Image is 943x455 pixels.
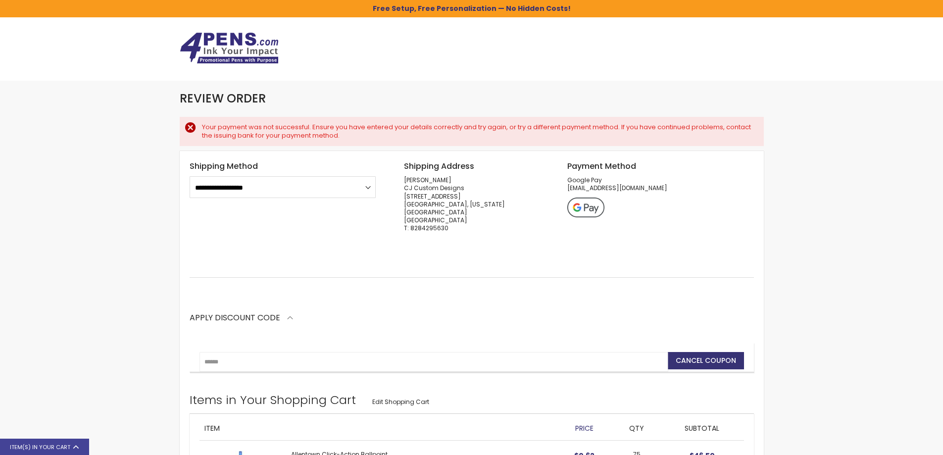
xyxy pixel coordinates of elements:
strong: Apply Discount Code [190,312,280,332]
th: Item [199,424,556,441]
span: Payment Method [567,160,636,172]
img: 4Pens Custom Pens and Promotional Products [180,32,279,64]
span: Review Order [180,90,266,106]
span: Shipping Address [404,160,474,172]
span: Shipping Method [190,160,258,172]
div: Your payment was not successful. Ensure you have entered your details correctly and try again, or... [202,123,754,140]
span: Cancel Coupon [676,355,736,365]
a: Edit Shopping Cart [372,398,429,406]
strong: Items in Your Shopping Cart [190,392,356,408]
img: googlepay [567,198,604,217]
address: [PERSON_NAME] CJ Custom Designs [STREET_ADDRESS] [GEOGRAPHIC_DATA], [US_STATE][GEOGRAPHIC_DATA] [... [404,176,540,232]
th: Price [556,424,613,441]
th: Subtotal [660,424,744,441]
th: Qty [613,424,660,441]
button: Cancel Coupon [668,352,744,369]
